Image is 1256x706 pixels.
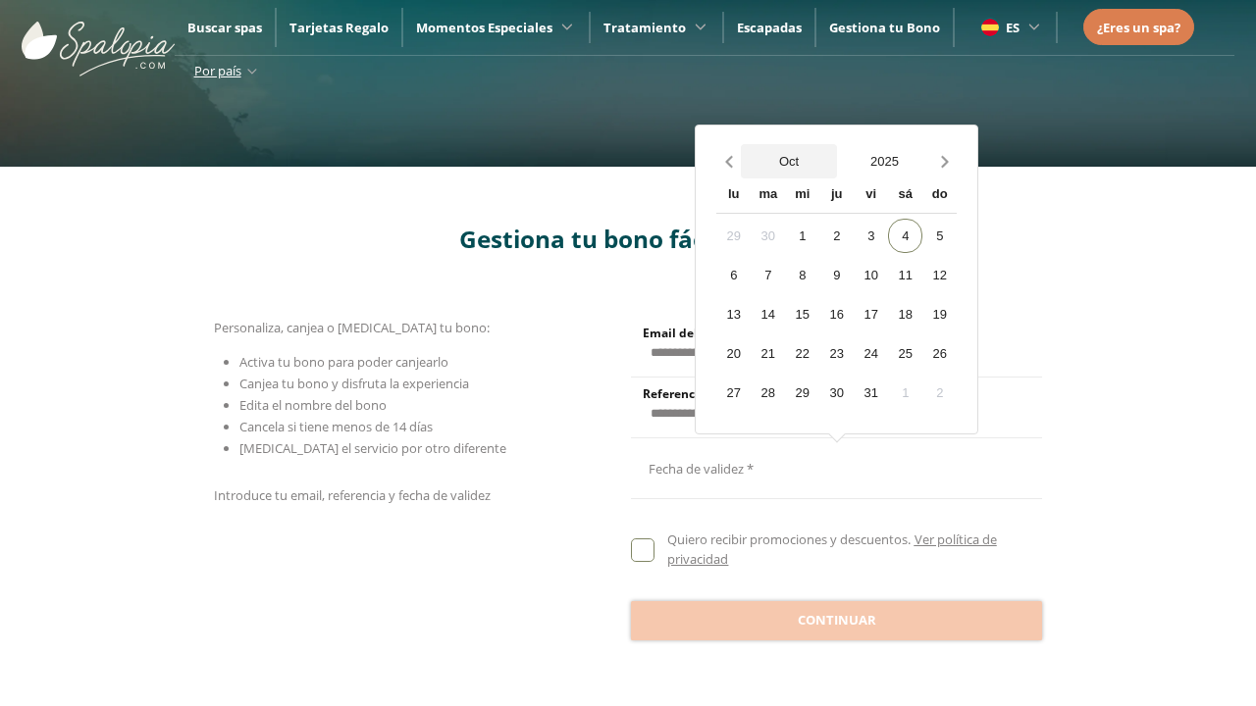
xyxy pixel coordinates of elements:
div: 30 [751,219,785,253]
div: 16 [819,297,854,331]
div: 23 [819,336,854,371]
span: Personaliza, canjea o [MEDICAL_DATA] tu bono: [214,319,490,336]
div: 10 [854,258,888,292]
span: Gestiona tu bono fácilmente [459,223,797,255]
div: ma [751,178,785,213]
div: 7 [751,258,785,292]
div: 26 [922,336,957,371]
div: 25 [888,336,922,371]
div: 6 [716,258,751,292]
div: 15 [785,297,819,331]
div: 2 [819,219,854,253]
div: 20 [716,336,751,371]
div: 31 [854,376,888,410]
div: 3 [854,219,888,253]
button: Continuar [631,601,1042,640]
img: ImgLogoSpalopia.BvClDcEz.svg [22,2,175,76]
span: Activa tu bono para poder canjearlo [239,353,448,371]
a: Escapadas [737,19,802,36]
button: Open months overlay [741,144,837,178]
div: 11 [888,258,922,292]
a: Buscar spas [187,19,262,36]
span: ¿Eres un spa? [1097,19,1180,36]
div: sá [888,178,922,213]
a: Tarjetas Regalo [289,19,389,36]
span: Edita el nombre del bono [239,396,387,414]
div: 12 [922,258,957,292]
button: Next month [932,144,957,178]
div: 5 [922,219,957,253]
div: Calendar days [716,219,957,410]
div: mi [785,178,819,213]
div: 2 [922,376,957,410]
span: Introduce tu email, referencia y fecha de validez [214,486,491,504]
span: Quiero recibir promociones y descuentos. [667,530,911,548]
span: Canjea tu bono y disfruta la experiencia [239,375,469,392]
div: Calendar wrapper [716,178,957,410]
a: Ver política de privacidad [667,530,996,568]
div: 29 [716,219,751,253]
span: Por país [194,62,241,79]
div: 28 [751,376,785,410]
div: 19 [922,297,957,331]
div: 13 [716,297,751,331]
div: 1 [888,376,922,410]
div: 14 [751,297,785,331]
div: 27 [716,376,751,410]
a: ¿Eres un spa? [1097,17,1180,38]
div: 29 [785,376,819,410]
div: 18 [888,297,922,331]
div: 30 [819,376,854,410]
div: 1 [785,219,819,253]
button: Open years overlay [837,144,933,178]
span: [MEDICAL_DATA] el servicio por otro diferente [239,439,506,457]
div: do [922,178,957,213]
div: 24 [854,336,888,371]
span: Continuar [798,611,876,630]
button: Previous month [716,144,741,178]
div: 9 [819,258,854,292]
div: 8 [785,258,819,292]
div: 21 [751,336,785,371]
a: Gestiona tu Bono [829,19,940,36]
span: Cancela si tiene menos de 14 días [239,418,433,435]
div: 4 [888,219,922,253]
div: 17 [854,297,888,331]
div: lu [716,178,751,213]
div: ju [819,178,854,213]
div: vi [854,178,888,213]
div: 22 [785,336,819,371]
